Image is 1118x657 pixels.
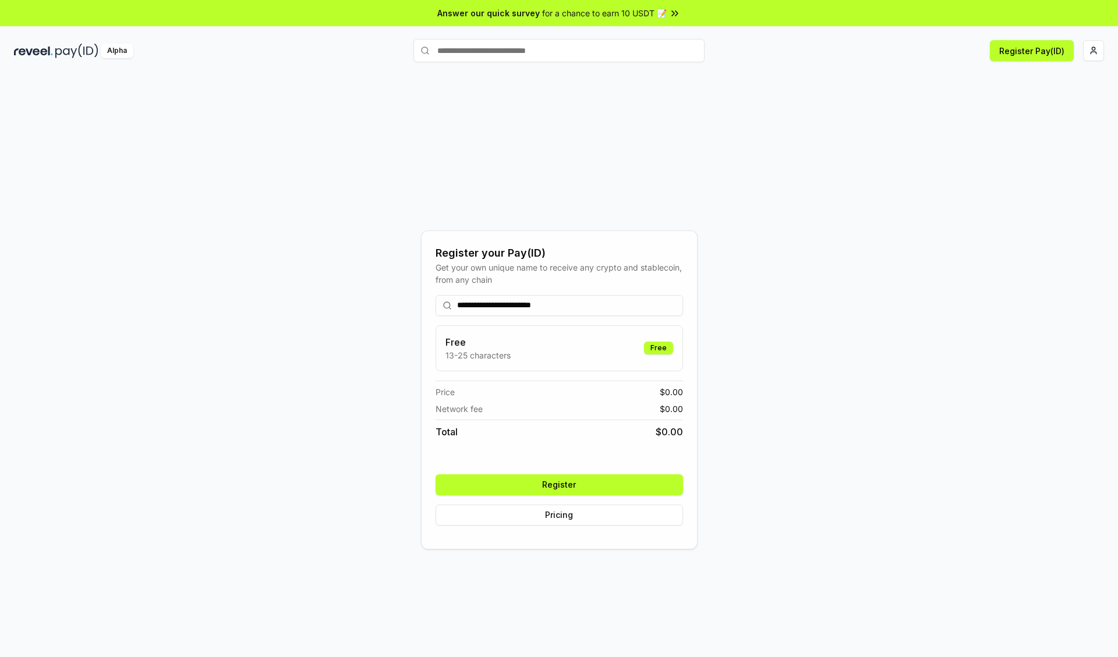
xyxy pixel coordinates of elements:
[101,44,133,58] div: Alpha
[656,425,683,439] span: $ 0.00
[436,386,455,398] span: Price
[990,40,1074,61] button: Register Pay(ID)
[660,403,683,415] span: $ 0.00
[436,474,683,495] button: Register
[14,44,53,58] img: reveel_dark
[436,505,683,525] button: Pricing
[436,425,458,439] span: Total
[445,349,511,361] p: 13-25 characters
[445,335,511,349] h3: Free
[55,44,98,58] img: pay_id
[436,261,683,286] div: Get your own unique name to receive any crypto and stablecoin, from any chain
[660,386,683,398] span: $ 0.00
[437,7,540,19] span: Answer our quick survey
[436,245,683,261] div: Register your Pay(ID)
[542,7,667,19] span: for a chance to earn 10 USDT 📝
[436,403,483,415] span: Network fee
[644,342,673,354] div: Free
